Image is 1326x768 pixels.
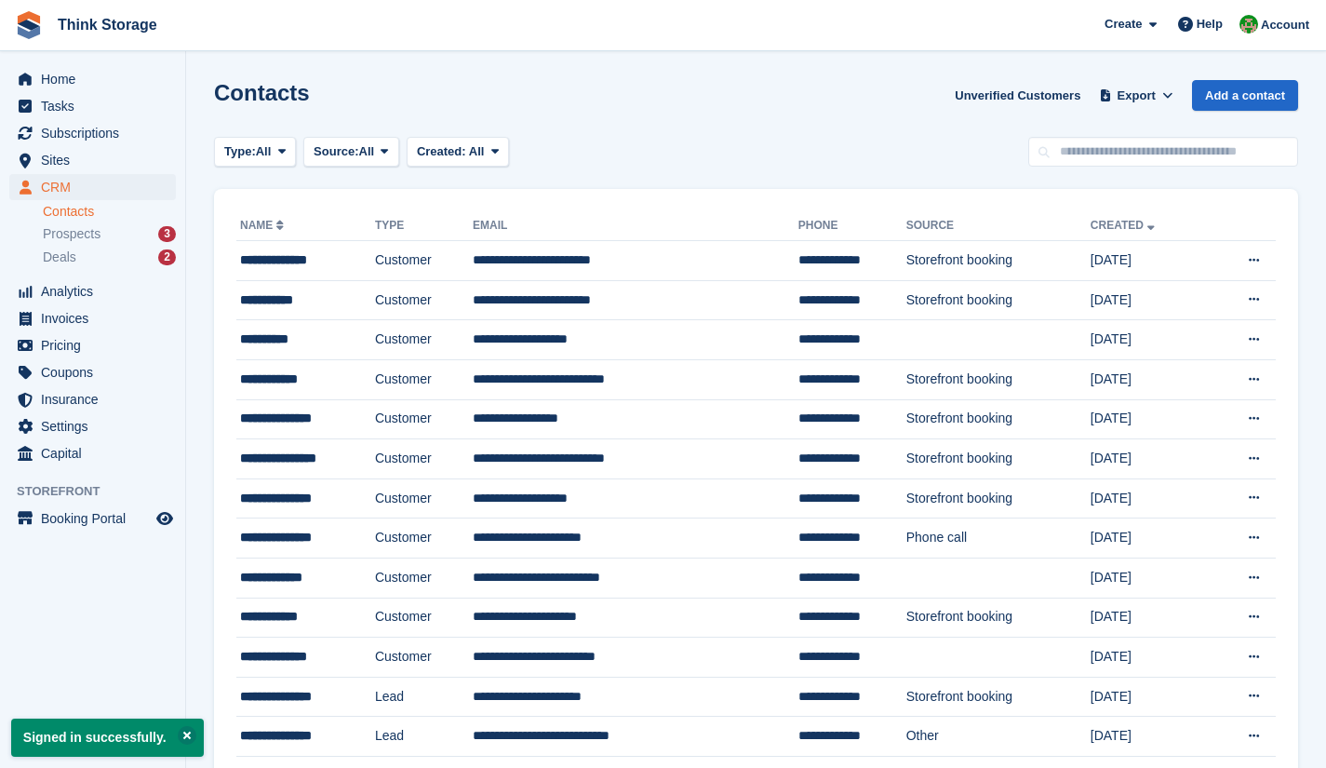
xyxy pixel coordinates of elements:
span: Create [1105,15,1142,34]
a: menu [9,359,176,385]
img: Sarah Mackie [1239,15,1258,34]
td: Storefront booking [906,359,1091,399]
td: [DATE] [1091,638,1209,678]
td: [DATE] [1091,519,1209,559]
span: Coupons [41,359,153,385]
a: Prospects 3 [43,224,176,244]
span: All [469,144,485,158]
td: Storefront booking [906,399,1091,439]
td: Customer [375,478,473,519]
img: stora-icon-8386f47178a22dfd0bd8f6a31ec36ba5ce8667c1dd55bd0f319d3a0aa187defe.svg [15,11,43,39]
span: Analytics [41,278,153,304]
td: Other [906,717,1091,757]
span: Booking Portal [41,505,153,532]
a: Preview store [154,507,176,530]
span: Tasks [41,93,153,119]
a: menu [9,66,176,92]
span: Capital [41,440,153,466]
span: Prospects [43,225,100,243]
td: Storefront booking [906,478,1091,519]
a: Add a contact [1192,80,1298,111]
a: menu [9,332,176,358]
td: Storefront booking [906,241,1091,281]
a: Think Storage [50,9,165,40]
td: Customer [375,519,473,559]
a: menu [9,505,176,532]
td: Phone call [906,519,1091,559]
a: menu [9,386,176,412]
th: Type [375,211,473,241]
span: Help [1197,15,1223,34]
a: menu [9,440,176,466]
td: [DATE] [1091,598,1209,638]
button: Export [1095,80,1177,111]
td: Lead [375,677,473,717]
button: Created: All [407,137,509,168]
td: [DATE] [1091,241,1209,281]
a: menu [9,413,176,439]
a: menu [9,174,176,200]
span: Export [1118,87,1156,105]
td: Storefront booking [906,677,1091,717]
td: [DATE] [1091,320,1209,360]
td: Customer [375,359,473,399]
span: Invoices [41,305,153,331]
span: Storefront [17,482,185,501]
td: Storefront booking [906,439,1091,479]
a: Created [1091,219,1159,232]
td: Customer [375,241,473,281]
span: Type: [224,142,256,161]
a: Contacts [43,203,176,221]
span: CRM [41,174,153,200]
span: Created: [417,144,466,158]
td: Storefront booking [906,598,1091,638]
td: [DATE] [1091,478,1209,519]
td: Customer [375,558,473,598]
td: Storefront booking [906,280,1091,320]
td: [DATE] [1091,359,1209,399]
td: Customer [375,598,473,638]
span: Subscriptions [41,120,153,146]
a: Unverified Customers [947,80,1088,111]
td: [DATE] [1091,717,1209,757]
div: 3 [158,226,176,242]
a: Name [240,219,288,232]
span: All [256,142,272,161]
td: Customer [375,638,473,678]
span: Pricing [41,332,153,358]
span: All [359,142,375,161]
td: Lead [375,717,473,757]
span: Insurance [41,386,153,412]
h1: Contacts [214,80,310,105]
td: [DATE] [1091,558,1209,598]
td: Customer [375,320,473,360]
span: Sites [41,147,153,173]
a: menu [9,305,176,331]
a: menu [9,93,176,119]
a: menu [9,120,176,146]
th: Email [473,211,798,241]
span: Home [41,66,153,92]
td: Customer [375,280,473,320]
td: Customer [375,439,473,479]
button: Type: All [214,137,296,168]
td: [DATE] [1091,399,1209,439]
td: Customer [375,399,473,439]
a: menu [9,147,176,173]
th: Source [906,211,1091,241]
span: Deals [43,249,76,266]
span: Settings [41,413,153,439]
a: menu [9,278,176,304]
td: [DATE] [1091,677,1209,717]
a: Deals 2 [43,248,176,267]
button: Source: All [303,137,399,168]
td: [DATE] [1091,439,1209,479]
th: Phone [798,211,906,241]
span: Source: [314,142,358,161]
p: Signed in successfully. [11,719,204,757]
td: [DATE] [1091,280,1209,320]
span: Account [1261,16,1309,34]
div: 2 [158,249,176,265]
